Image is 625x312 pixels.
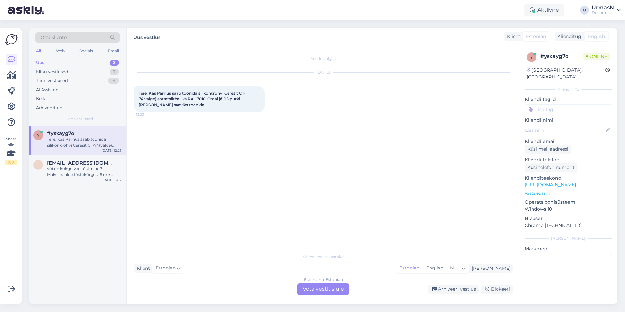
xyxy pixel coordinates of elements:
input: Lisa tag [525,104,612,114]
div: [PERSON_NAME] [525,235,612,241]
div: Küsi meiliaadressi [525,145,571,154]
div: Socials [78,47,94,55]
p: Kliendi telefon [525,156,612,163]
div: Decora [592,10,614,15]
div: [GEOGRAPHIC_DATA], [GEOGRAPHIC_DATA] [527,67,605,80]
span: y [37,133,40,138]
span: #ysxayg7o [47,130,74,136]
span: English [588,33,605,40]
div: Valige keel ja vastake [134,254,513,260]
p: Klienditeekond [525,175,612,182]
div: [DATE] [134,69,513,75]
div: Web [55,47,66,55]
p: Märkmed [525,245,612,252]
div: Vestlus algas [134,56,513,61]
div: Estonian [396,263,423,273]
div: või on kokgu vee tõstmine.?Maksimaalne tõstekõrgus: 6 m + Maksimaalne uputussügavus: 7 m. ette tä... [47,166,122,178]
div: Vaata siia [5,136,17,165]
p: Vaata edasi ... [525,190,612,196]
div: Küsi telefoninumbrit [525,163,577,172]
span: Tere, Kas Pärnus saab toonida silikonkrohvi Ceresit CT-74(valge) antratsiithalliks RAL 7016. Omal... [139,91,246,107]
input: Lisa nimi [525,127,604,134]
div: [DATE] 12:23 [102,148,122,153]
div: Klient [504,33,520,40]
span: Muu [450,265,460,271]
div: Kliendi info [525,86,612,92]
div: English [423,263,447,273]
div: All [35,47,42,55]
div: Minu vestlused [36,69,68,75]
div: Arhiveeri vestlus [428,285,479,294]
div: Klienditugi [555,33,583,40]
p: Chrome [TECHNICAL_ID] [525,222,612,229]
p: Kliendi tag'id [525,96,612,103]
span: Uued vestlused [62,116,93,122]
div: [PERSON_NAME] [469,265,511,272]
div: 2 / 3 [5,160,17,165]
div: Uus [36,60,44,66]
div: Aktiivne [524,4,564,16]
p: Kliendi email [525,138,612,145]
p: Windows 10 [525,206,612,213]
div: Võta vestlus üle [297,283,349,295]
a: UrmasNDecora [592,5,621,15]
span: Estonian [156,265,176,272]
img: Askly Logo [5,33,18,46]
div: AI Assistent [36,87,60,93]
p: Operatsioonisüsteem [525,199,612,206]
span: Estonian [526,33,546,40]
div: Email [107,47,120,55]
div: # ysxayg7o [540,52,583,60]
div: 2 [110,60,119,66]
span: 12:23 [136,112,160,117]
p: Brauser [525,215,612,222]
span: larry8916@gmail.com [47,160,115,166]
div: Blokeeri [481,285,513,294]
div: Tere, Kas Pärnus saab toonida silikonkrohvi Ceresit CT-74(valge) antratsiithalliks RAL 7016. Omal... [47,136,122,148]
p: Kliendi nimi [525,117,612,124]
div: Tiimi vestlused [36,78,68,84]
div: U [580,6,589,15]
div: 7 [110,69,119,75]
span: Otsi kliente [41,34,67,41]
span: Online [583,53,610,60]
div: Klient [134,265,150,272]
div: UrmasN [592,5,614,10]
a: [URL][DOMAIN_NAME] [525,182,576,188]
div: Arhiveeritud [36,105,63,111]
div: Estonian to Estonian [304,277,343,283]
span: y [530,55,533,60]
div: Kõik [36,95,45,102]
label: Uus vestlus [133,32,160,41]
div: [DATE] 19:12 [102,178,122,182]
span: l [37,162,40,167]
div: 14 [108,78,119,84]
